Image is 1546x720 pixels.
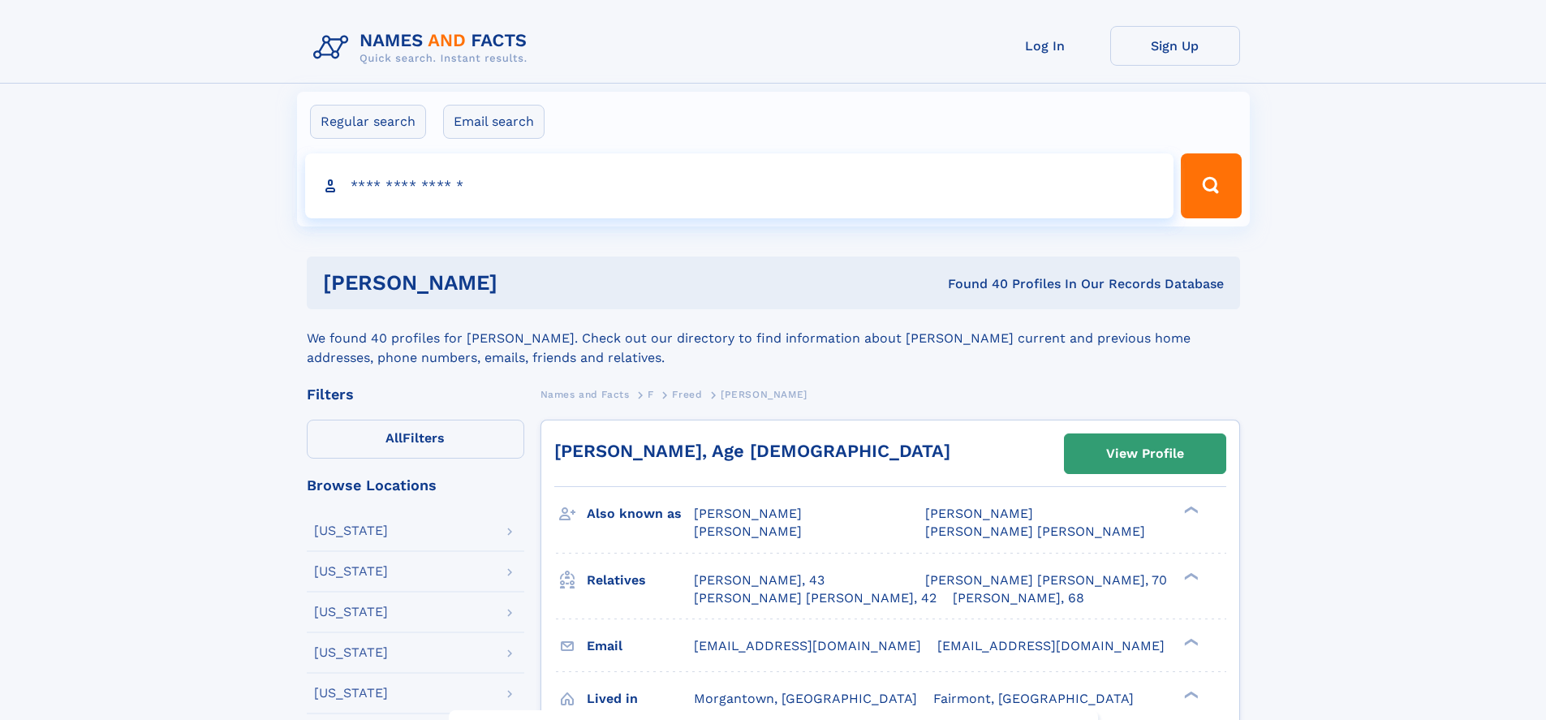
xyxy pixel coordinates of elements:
h1: [PERSON_NAME] [323,273,723,293]
a: Sign Up [1110,26,1240,66]
label: Email search [443,105,545,139]
span: [PERSON_NAME] [PERSON_NAME] [925,524,1145,539]
a: Freed [672,384,702,404]
div: [US_STATE] [314,687,388,700]
span: Fairmont, [GEOGRAPHIC_DATA] [933,691,1134,706]
div: ❯ [1180,505,1199,515]
div: We found 40 profiles for [PERSON_NAME]. Check out our directory to find information about [PERSON... [307,309,1240,368]
div: [US_STATE] [314,606,388,619]
label: Filters [307,420,524,459]
a: [PERSON_NAME], Age [DEMOGRAPHIC_DATA] [554,441,950,461]
div: Browse Locations [307,478,524,493]
img: Logo Names and Facts [307,26,540,70]
div: [US_STATE] [314,565,388,578]
span: [EMAIL_ADDRESS][DOMAIN_NAME] [937,638,1165,653]
span: Morgantown, [GEOGRAPHIC_DATA] [694,691,917,706]
span: All [385,430,403,446]
a: [PERSON_NAME] [PERSON_NAME], 42 [694,589,937,607]
a: Names and Facts [540,384,630,404]
div: View Profile [1106,435,1184,472]
div: Filters [307,387,524,402]
span: F [648,389,654,400]
a: View Profile [1065,434,1225,473]
div: [US_STATE] [314,524,388,537]
a: F [648,384,654,404]
span: [PERSON_NAME] [694,506,802,521]
input: search input [305,153,1174,218]
h3: Relatives [587,567,694,594]
a: [PERSON_NAME], 43 [694,571,825,589]
button: Search Button [1181,153,1241,218]
div: Found 40 Profiles In Our Records Database [722,275,1224,293]
span: Freed [672,389,702,400]
div: [US_STATE] [314,646,388,659]
div: ❯ [1180,571,1199,581]
a: [PERSON_NAME] [PERSON_NAME], 70 [925,571,1167,589]
span: [PERSON_NAME] [694,524,802,539]
a: [PERSON_NAME], 68 [953,589,1084,607]
span: [PERSON_NAME] [925,506,1033,521]
a: Log In [980,26,1110,66]
span: [EMAIL_ADDRESS][DOMAIN_NAME] [694,638,921,653]
h3: Email [587,632,694,660]
div: ❯ [1180,689,1199,700]
h3: Lived in [587,685,694,713]
label: Regular search [310,105,426,139]
div: ❯ [1180,636,1199,647]
h3: Also known as [587,500,694,528]
span: [PERSON_NAME] [721,389,807,400]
